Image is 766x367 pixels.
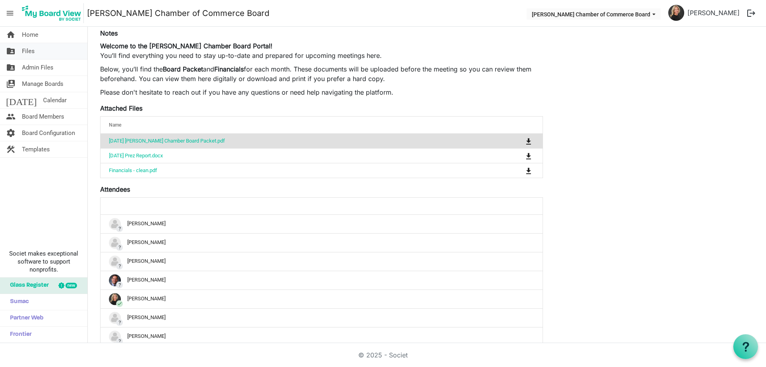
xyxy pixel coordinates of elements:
div: [PERSON_NAME] [109,256,534,268]
span: settings [6,125,16,141]
span: Frontier [6,327,32,343]
div: [PERSON_NAME] [109,293,534,305]
span: switch_account [6,76,16,92]
strong: Financials [214,65,244,73]
td: ?Clay Barnett is template cell column header [101,271,543,290]
span: Board Members [22,109,64,125]
span: for each month [244,65,290,73]
td: ?Aaron Bucy is template cell column header [101,215,543,233]
a: My Board View Logo [20,3,87,23]
img: no-profile-picture.svg [109,331,121,343]
span: ? [116,225,123,232]
span: ? [116,338,123,345]
td: ?Emilie Nelsen is template cell column header [101,327,543,346]
a: Financials - clean.pdf [109,167,157,173]
span: folder_shared [6,43,16,59]
label: Attached Files [100,103,142,113]
td: August 25th 2025 Sherman Chamber Board Packet.pdf is template cell column header Name [101,134,493,148]
button: Download [523,135,534,147]
span: home [6,27,16,43]
img: no-profile-picture.svg [109,237,121,249]
span: [DATE] [6,92,37,108]
div: [PERSON_NAME] [109,312,534,324]
img: no-profile-picture.svg [109,218,121,230]
label: Notes [100,28,118,38]
button: Download [523,150,534,161]
span: ? [116,319,123,326]
td: ?Edwin Clark is template cell column header [101,308,543,327]
img: WfgB7xUU-pTpzysiyPuerDZWO0TSVYBtnLUbeh_pkJavvnlQxF0dDtG7PE52sL_hrjAiP074YdltlFNJKtt8bw_thumb.png [109,293,121,305]
img: no-profile-picture.svg [109,312,121,324]
td: is Command column column header [493,134,543,148]
p: Please don't hesitate to reach out if you have any questions or need help navigating the platform. [100,87,543,97]
span: ? [116,282,123,288]
span: Templates [22,141,50,157]
span: Glass Register [6,278,49,294]
button: logout [743,5,760,22]
span: check [116,300,123,307]
td: checkDanielle Bernard is template cell column header [101,290,543,308]
td: is Command column column header [493,163,543,178]
span: Societ makes exceptional software to support nonprofits. [4,250,84,274]
span: Partner Web [6,310,43,326]
td: 8.24.25 Prez Report.docx is template cell column header Name [101,148,493,163]
span: Files [22,43,35,59]
div: [PERSON_NAME] [109,218,534,230]
a: [PERSON_NAME] [684,5,743,21]
span: folder_shared [6,60,16,75]
span: Board Configuration [22,125,75,141]
div: [PERSON_NAME] [109,331,534,343]
td: Financials - clean.pdf is template cell column header Name [101,163,493,178]
img: no-profile-picture.svg [109,256,121,268]
span: Name [109,122,121,128]
img: 6tbtXTonNYltdiI-KpokzqhL5uI_JJC3FJVrglmfPh9FVaS6DkDjU9DIkXiMsZme7NDExdfVbR54XHUi0Fyn6g_thumb.png [109,274,121,286]
span: Home [22,27,38,43]
label: Attendees [100,184,130,194]
span: Admin Files [22,60,53,75]
span: ? [116,263,123,270]
strong: Welcome to the [PERSON_NAME] Chamber Board Portal! [100,42,272,50]
td: ?Casie Rivas is template cell column header [101,252,543,271]
div: [PERSON_NAME] [109,274,534,286]
td: is Command column column header [493,148,543,163]
p: . These documents will be uploaded before the meeting so you can review them beforehand. You can ... [100,64,543,83]
td: ?Asa Jessee is template cell column header [101,233,543,252]
span: Below, you’ll find the [100,65,163,73]
img: WfgB7xUU-pTpzysiyPuerDZWO0TSVYBtnLUbeh_pkJavvnlQxF0dDtG7PE52sL_hrjAiP074YdltlFNJKtt8bw_thumb.png [668,5,684,21]
p: You’ll find everything you need to stay up-to-date and prepared for upcoming meetings here. [100,41,543,60]
a: [DATE] Prez Report.docx [109,153,163,159]
div: [PERSON_NAME] [109,237,534,249]
button: Download [523,165,534,176]
a: [DATE] [PERSON_NAME] Chamber Board Packet.pdf [109,138,225,144]
span: construction [6,141,16,157]
strong: Board Packet [163,65,203,73]
span: Calendar [43,92,67,108]
a: [PERSON_NAME] Chamber of Commerce Board [87,5,269,21]
span: menu [2,6,18,21]
button: Sherman Chamber of Commerce Board dropdownbutton [527,8,661,20]
img: My Board View Logo [20,3,84,23]
span: Sumac [6,294,29,310]
span: ? [116,244,123,251]
div: new [65,283,77,288]
span: and [203,65,214,73]
span: people [6,109,16,125]
span: Manage Boards [22,76,63,92]
a: © 2025 - Societ [358,351,408,359]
